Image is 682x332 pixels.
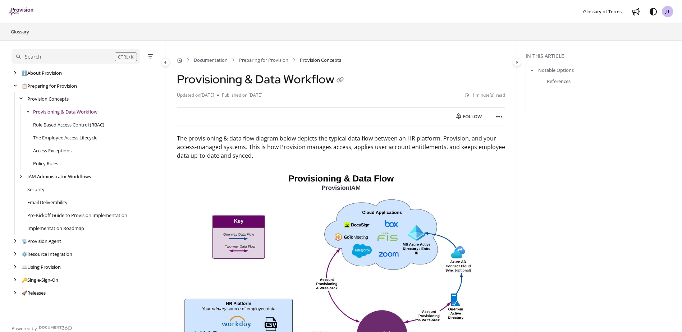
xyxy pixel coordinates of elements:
span: ℹ️ [22,70,27,76]
div: arrow [17,96,24,102]
div: In this article [526,52,679,60]
button: Category toggle [513,58,521,66]
div: CTRL+K [115,52,137,61]
img: Document360 [39,326,72,330]
a: About Provision [22,69,62,77]
a: Security [27,186,45,193]
button: Follow [450,111,488,122]
li: Published on [DATE] [217,92,262,99]
button: Category toggle [161,58,170,66]
a: Documentation [194,56,228,64]
div: arrow [12,238,19,245]
a: Implementation Roadmap [27,225,84,232]
li: Updated on [DATE] [177,92,217,99]
span: Powered by [12,325,37,332]
div: arrow [17,173,24,180]
a: IAM Administrator Workflows [27,173,91,180]
span: Provision Concepts [300,56,341,64]
div: arrow [12,251,19,258]
a: Provisioning & Data Workflow [33,108,97,115]
a: References [547,78,571,85]
a: Using Provision [22,263,61,271]
h1: Provisioning & Data Workflow [177,72,346,86]
a: Project logo [9,8,34,16]
a: Single-Sign-On [22,276,58,283]
a: Releases [22,289,46,296]
div: arrow [12,264,19,271]
a: Preparing for Provision [239,56,288,64]
span: 📡 [22,238,27,244]
div: arrow [12,290,19,296]
button: JT [662,6,673,17]
a: Provision Agent [22,238,61,245]
a: Home [177,56,182,64]
a: Glossary [10,27,30,36]
div: arrow [12,70,19,77]
a: Preparing for Provision [22,82,77,89]
button: Filter [146,52,155,61]
a: Email Deliverability [27,199,68,206]
div: Search [25,53,41,61]
span: 🔑 [22,277,27,283]
button: Search [12,49,140,64]
button: Copy link of Provisioning & Data Workflow [334,75,346,86]
span: JT [665,8,670,15]
a: Access Exceptions [33,147,72,154]
a: Resource Integration [22,250,72,258]
span: Glossary of Terms [583,8,622,15]
span: 🚀 [22,290,27,296]
span: ⚙️ [22,251,27,257]
a: Notable Options [538,66,574,74]
a: Whats new [630,6,642,17]
span: 📋 [22,83,27,89]
a: The Employee Access Lifecycle [33,134,97,141]
a: Policy Rules [33,160,58,167]
button: Theme options [647,6,659,17]
a: Provision Concepts [27,95,69,102]
a: Pre-Kickoff Guide to Provision Implementation [27,212,127,219]
img: brand logo [9,8,34,15]
div: arrow [12,83,19,89]
a: Powered by Document360 - opens in a new tab [12,323,72,332]
div: arrow [12,277,19,283]
button: arrow [529,66,535,74]
span: 📖 [22,264,27,270]
p: The provisioning & data flow diagram below depicts the typical data flow between an HR platform, ... [177,134,505,160]
li: 1 minute(s) read [465,92,505,99]
button: Article more options [494,111,505,122]
a: Role Based Access Control (RBAC) [33,121,104,128]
